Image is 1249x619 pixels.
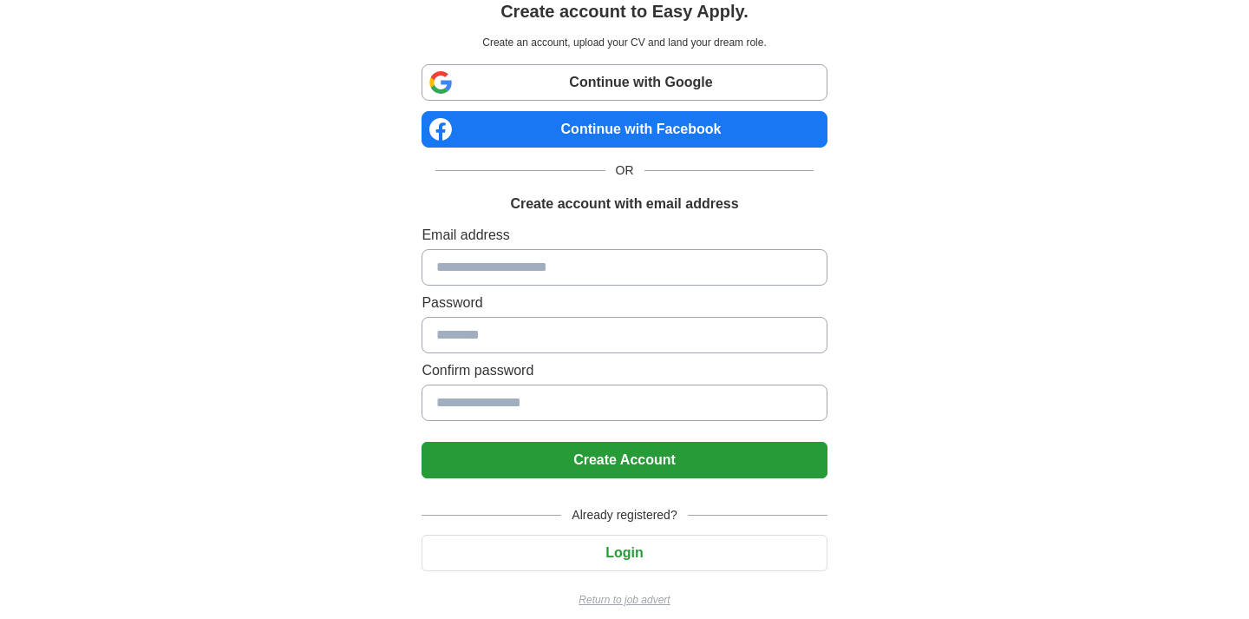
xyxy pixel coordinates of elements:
[510,194,738,214] h1: Create account with email address
[425,35,823,50] p: Create an account, upload your CV and land your dream role.
[422,360,827,381] label: Confirm password
[422,111,827,148] a: Continue with Facebook
[422,293,827,313] label: Password
[422,442,827,478] button: Create Account
[561,506,687,524] span: Already registered?
[605,161,644,180] span: OR
[422,64,827,101] a: Continue with Google
[422,225,827,246] label: Email address
[422,592,827,608] a: Return to job advert
[422,545,827,560] a: Login
[422,535,827,571] button: Login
